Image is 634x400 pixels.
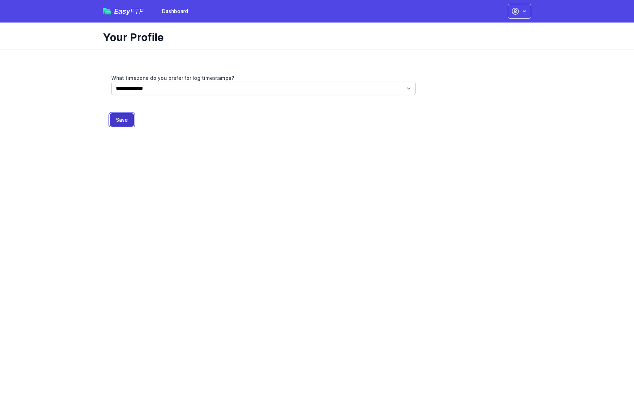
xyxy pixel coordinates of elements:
[158,5,192,18] a: Dashboard
[114,8,144,15] span: Easy
[130,7,144,15] span: FTP
[103,31,526,44] h1: Your Profile
[599,365,626,392] iframe: Drift Widget Chat Controller
[110,113,134,127] button: Save
[111,75,416,82] label: What timezone do you prefer for log timestamps?
[103,8,144,15] a: EasyFTP
[103,8,111,14] img: easyftp_logo.png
